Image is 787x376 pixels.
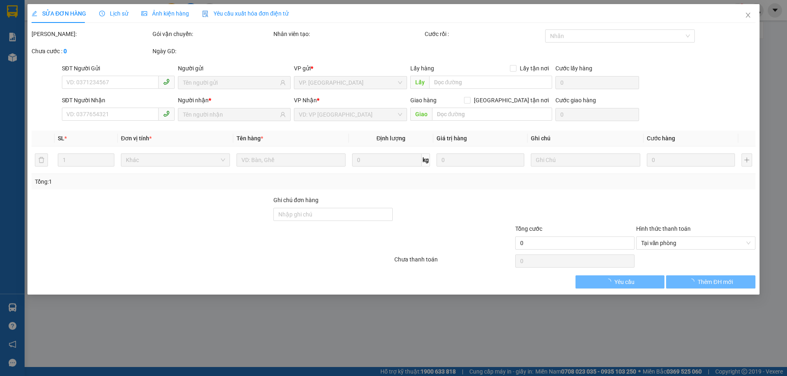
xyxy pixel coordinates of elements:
[202,11,209,17] img: icon
[422,153,430,167] span: kg
[555,108,639,121] input: Cước giao hàng
[35,177,304,186] div: Tổng: 1
[280,80,286,86] span: user
[280,112,286,117] span: user
[555,65,592,72] label: Cước lấy hàng
[432,108,552,121] input: Dọc đường
[745,12,751,18] span: close
[178,96,291,105] div: Người nhận
[437,135,467,142] span: Giá trị hàng
[737,4,760,27] button: Close
[183,78,278,87] input: Tên người gửi
[141,10,189,17] span: Ảnh kiện hàng
[516,64,552,73] span: Lấy tận nơi
[99,10,128,17] span: Lịch sử
[32,10,86,17] span: SỬA ĐƠN HÀNG
[742,153,752,167] button: plus
[62,64,175,73] div: SĐT Người Gửi
[647,135,675,142] span: Cước hàng
[515,225,542,232] span: Tổng cước
[410,76,429,89] span: Lấy
[377,135,406,142] span: Định lượng
[58,135,64,142] span: SL
[615,277,635,286] span: Yêu cầu
[528,131,644,146] th: Ghi chú
[641,237,751,249] span: Tại văn phòng
[178,64,291,73] div: Người gửi
[647,153,735,167] input: 0
[152,29,272,38] div: Gói vận chuyển:
[237,153,346,167] input: VD: Bàn, Ghế
[636,225,691,232] label: Hình thức thanh toán
[437,153,525,167] input: 0
[273,29,423,38] div: Nhân viên tạo:
[163,110,170,117] span: phone
[531,153,640,167] input: Ghi Chú
[141,11,147,16] span: picture
[555,76,639,89] input: Cước lấy hàng
[575,275,664,288] button: Yêu cầu
[121,135,152,142] span: Đơn vị tính
[471,96,552,105] span: [GEOGRAPHIC_DATA] tận nơi
[698,277,733,286] span: Thêm ĐH mới
[666,275,755,288] button: Thêm ĐH mới
[152,47,272,56] div: Ngày GD:
[299,77,402,89] span: VP. Đồng Phước
[273,197,318,203] label: Ghi chú đơn hàng
[294,64,407,73] div: VP gửi
[393,255,514,269] div: Chưa thanh toán
[35,153,48,167] button: delete
[689,279,698,284] span: loading
[294,97,317,104] span: VP Nhận
[163,79,170,85] span: phone
[126,154,225,166] span: Khác
[425,29,544,38] div: Cước rồi :
[183,110,278,119] input: Tên người nhận
[555,97,596,104] label: Cước giao hàng
[64,48,67,54] b: 0
[410,97,437,104] span: Giao hàng
[32,47,151,56] div: Chưa cước :
[273,208,393,221] input: Ghi chú đơn hàng
[32,29,151,38] div: [PERSON_NAME]:
[429,76,552,89] input: Dọc đường
[202,10,289,17] span: Yêu cầu xuất hóa đơn điện tử
[606,279,615,284] span: loading
[410,108,432,121] span: Giao
[32,11,37,16] span: edit
[410,65,434,72] span: Lấy hàng
[99,11,105,16] span: clock-circle
[62,96,175,105] div: SĐT Người Nhận
[237,135,263,142] span: Tên hàng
